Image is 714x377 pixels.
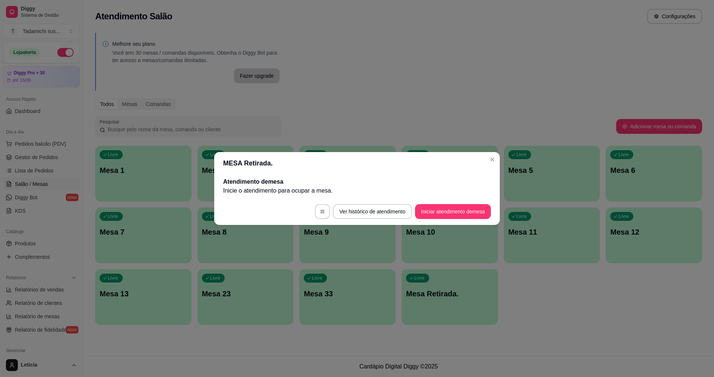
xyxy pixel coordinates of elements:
button: Ver histórico de atendimento [333,204,412,219]
h2: Atendimento de mesa [223,177,491,186]
button: Close [486,154,498,165]
p: Inicie o atendimento para ocupar a mesa . [223,186,491,195]
button: Iniciar atendimento demesa [415,204,491,219]
header: MESA Retirada. [214,152,500,174]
